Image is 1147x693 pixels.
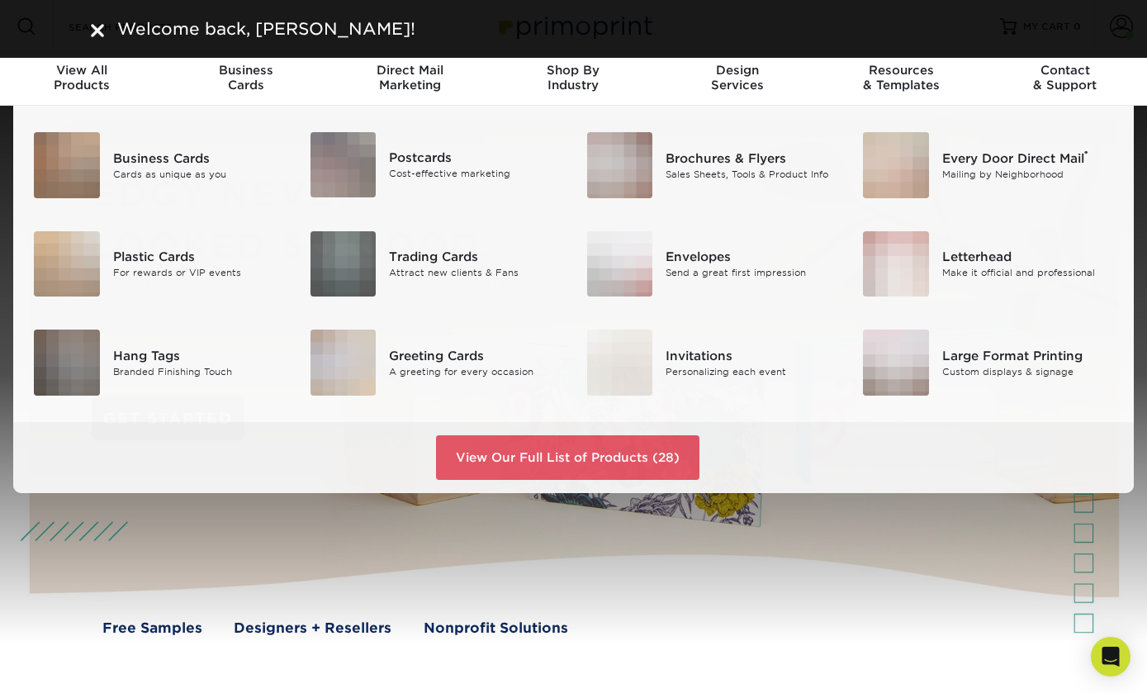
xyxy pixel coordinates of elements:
div: Cards [164,63,327,93]
div: Large Format Printing [942,347,1114,365]
div: Plastic Cards [113,248,285,266]
div: Open Intercom Messenger [1091,637,1130,676]
span: Contact [983,63,1147,78]
div: & Support [983,63,1147,93]
div: Branded Finishing Touch [113,365,285,379]
span: Design [656,63,819,78]
img: Hang Tags [34,330,100,396]
sup: ® [1084,149,1088,160]
div: Industry [491,63,655,93]
a: Greeting Cards Greeting Cards A greeting for every occasion [310,323,562,402]
img: close [91,24,104,37]
img: Invitations [587,330,653,396]
a: Postcards Postcards Cost-effective marketing [310,126,562,204]
div: Envelopes [666,248,837,266]
div: For rewards or VIP events [113,266,285,280]
a: Trading Cards Trading Cards Attract new clients & Fans [310,225,562,304]
div: Cost-effective marketing [389,167,561,181]
div: Cards as unique as you [113,168,285,182]
div: Marketing [328,63,491,93]
div: Trading Cards [389,248,561,266]
div: Send a great first impression [666,266,837,280]
a: View Our Full List of Products (28) [436,435,699,480]
a: Plastic Cards Plastic Cards For rewards or VIP events [33,225,285,304]
a: Envelopes Envelopes Send a great first impression [586,225,838,304]
div: Brochures & Flyers [666,149,837,167]
img: Postcards [310,132,377,197]
a: Business Cards Business Cards Cards as unique as you [33,126,285,205]
img: Trading Cards [310,231,377,297]
a: DesignServices [656,53,819,106]
div: Every Door Direct Mail [942,149,1114,167]
a: BusinessCards [164,53,327,106]
img: Brochures & Flyers [587,132,653,198]
img: Every Door Direct Mail [863,132,929,198]
div: & Templates [819,63,983,93]
div: Invitations [666,347,837,365]
div: Services [656,63,819,93]
div: Hang Tags [113,347,285,365]
span: Shop By [491,63,655,78]
a: Hang Tags Hang Tags Branded Finishing Touch [33,323,285,402]
img: Business Cards [34,132,100,198]
a: Every Door Direct Mail Every Door Direct Mail® Mailing by Neighborhood [862,126,1114,205]
a: Letterhead Letterhead Make it official and professional [862,225,1114,304]
span: Welcome back, [PERSON_NAME]! [117,19,415,39]
span: Resources [819,63,983,78]
div: Business Cards [113,149,285,167]
div: Mailing by Neighborhood [942,168,1114,182]
div: Postcards [389,149,561,167]
div: Attract new clients & Fans [389,266,561,280]
img: Large Format Printing [863,330,929,396]
a: Shop ByIndustry [491,53,655,106]
a: Brochures & Flyers Brochures & Flyers Sales Sheets, Tools & Product Info [586,126,838,205]
div: A greeting for every occasion [389,365,561,379]
a: Contact& Support [983,53,1147,106]
div: Letterhead [942,248,1114,266]
img: Greeting Cards [310,330,377,396]
span: Direct Mail [328,63,491,78]
a: Invitations Invitations Personalizing each event [586,323,838,402]
div: Greeting Cards [389,347,561,365]
span: Business [164,63,327,78]
div: Sales Sheets, Tools & Product Info [666,168,837,182]
img: Plastic Cards [34,231,100,297]
a: Large Format Printing Large Format Printing Custom displays & signage [862,323,1114,402]
a: Resources& Templates [819,53,983,106]
img: Letterhead [863,231,929,297]
img: Envelopes [587,231,653,297]
div: Custom displays & signage [942,365,1114,379]
div: Make it official and professional [942,266,1114,280]
div: Personalizing each event [666,365,837,379]
a: Direct MailMarketing [328,53,491,106]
